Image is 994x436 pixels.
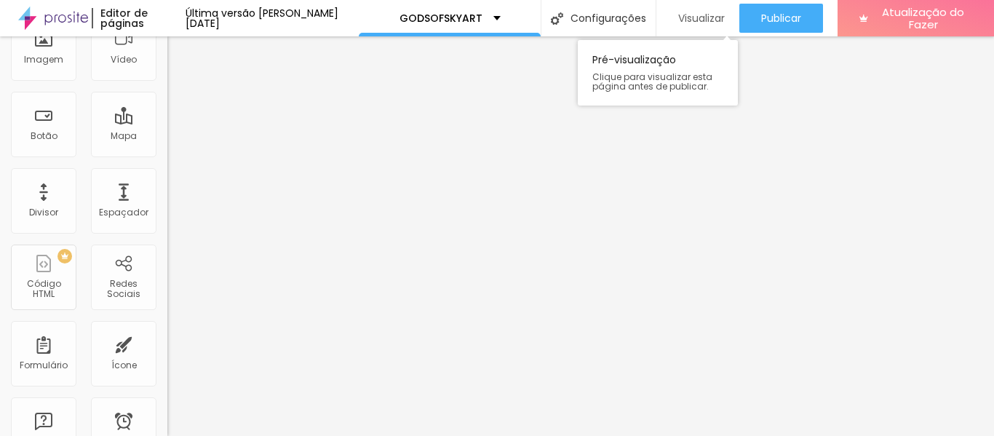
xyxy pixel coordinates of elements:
font: Mapa [111,130,137,142]
img: Ícone [551,12,563,25]
font: Divisor [29,206,58,218]
font: Clique para visualizar esta página antes de publicar. [592,71,712,92]
font: Código HTML [27,277,61,300]
iframe: Editor [167,36,994,436]
font: Configurações [570,11,646,25]
font: Imagem [24,53,63,66]
font: Ícone [111,359,137,371]
font: Pré-visualização [592,52,676,67]
font: GODSOFSKYART [399,11,482,25]
font: Visualizar [678,11,725,25]
font: Vídeo [111,53,137,66]
font: Botão [31,130,57,142]
font: Atualização do Fazer [882,4,964,32]
font: Espaçador [99,206,148,218]
font: Editor de páginas [100,6,148,31]
font: Publicar [761,11,801,25]
button: Visualizar [656,4,739,33]
font: Redes Sociais [107,277,140,300]
button: Publicar [739,4,823,33]
font: Última versão [PERSON_NAME] [DATE] [186,6,338,31]
font: Formulário [20,359,68,371]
